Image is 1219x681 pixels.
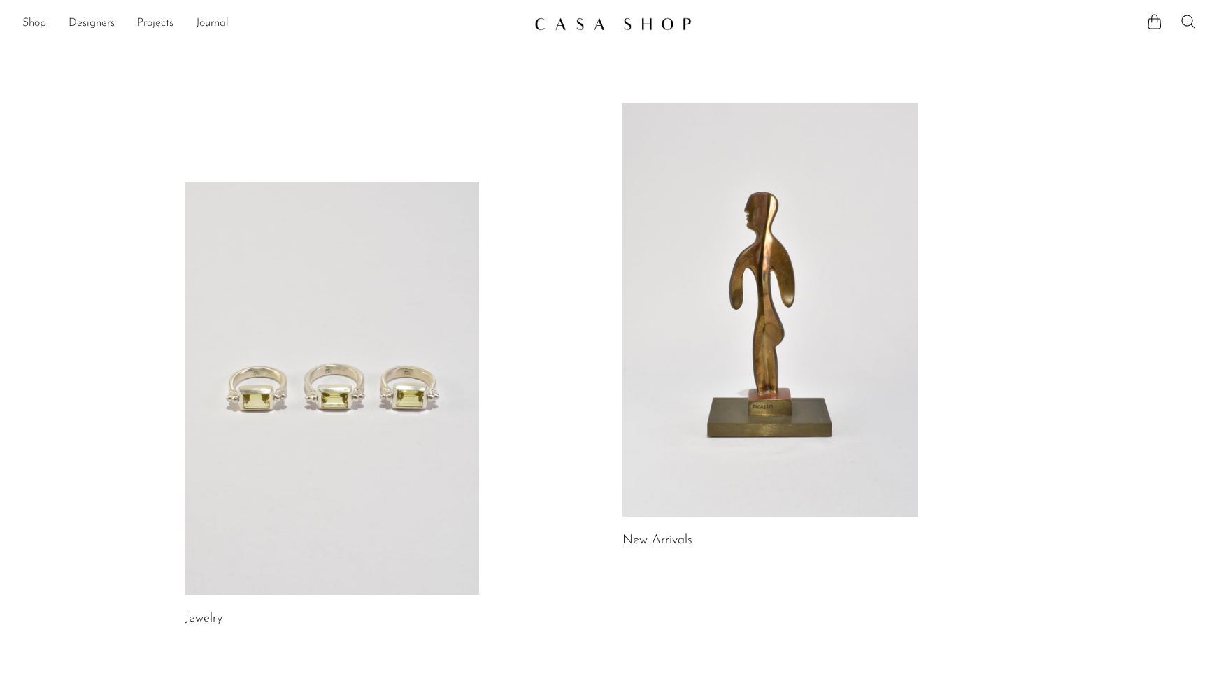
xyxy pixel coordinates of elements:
[22,12,523,36] nav: Desktop navigation
[22,15,46,33] a: Shop
[22,12,523,36] ul: NEW HEADER MENU
[185,612,222,625] a: Jewelry
[137,15,173,33] a: Projects
[196,15,229,33] a: Journal
[69,15,115,33] a: Designers
[622,534,692,547] a: New Arrivals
